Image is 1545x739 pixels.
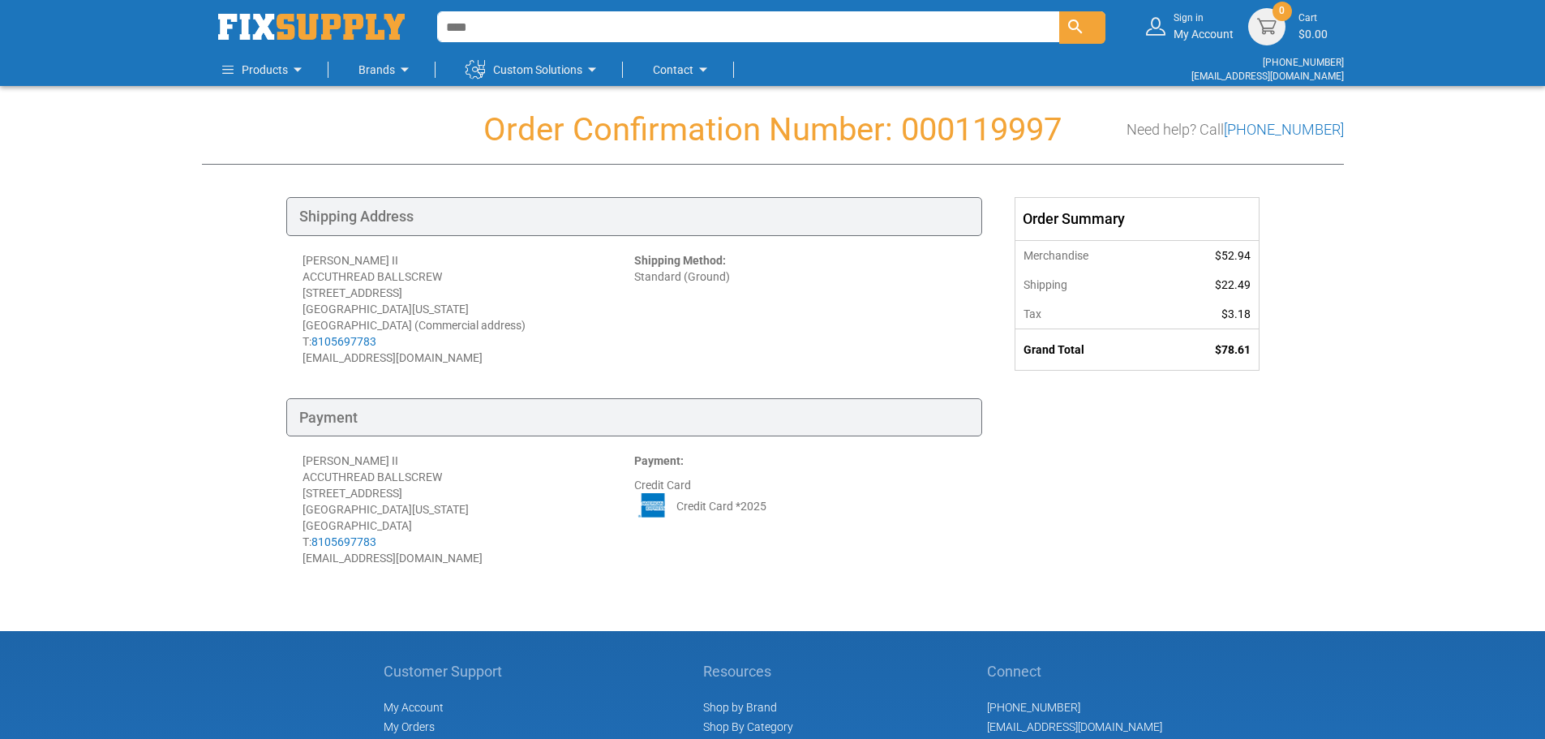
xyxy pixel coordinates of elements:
[1024,343,1084,356] strong: Grand Total
[384,701,444,714] span: My Account
[202,112,1344,148] h1: Order Confirmation Number: 000119997
[653,54,713,86] a: Contact
[1215,249,1251,262] span: $52.94
[218,14,405,40] a: store logo
[987,720,1162,733] a: [EMAIL_ADDRESS][DOMAIN_NAME]
[1015,240,1164,270] th: Merchandise
[1015,198,1259,240] div: Order Summary
[218,14,405,40] img: Fix Industrial Supply
[1015,299,1164,329] th: Tax
[286,398,982,437] div: Payment
[634,454,684,467] strong: Payment:
[703,720,793,733] a: Shop By Category
[634,252,966,366] div: Standard (Ground)
[1127,122,1344,138] h3: Need help? Call
[311,535,376,548] a: 8105697783
[634,453,966,566] div: Credit Card
[1015,270,1164,299] th: Shipping
[1174,11,1234,25] small: Sign in
[1174,11,1234,41] div: My Account
[987,664,1162,680] h5: Connect
[358,54,414,86] a: Brands
[634,254,726,267] strong: Shipping Method:
[303,252,634,366] div: [PERSON_NAME] II ACCUTHREAD BALLSCREW [STREET_ADDRESS] [GEOGRAPHIC_DATA][US_STATE] [GEOGRAPHIC_DA...
[466,54,602,86] a: Custom Solutions
[1279,4,1285,18] span: 0
[384,664,511,680] h5: Customer Support
[311,335,376,348] a: 8105697783
[1263,57,1344,68] a: [PHONE_NUMBER]
[384,720,435,733] span: My Orders
[286,197,982,236] div: Shipping Address
[676,498,766,514] span: Credit Card *2025
[703,701,777,714] a: Shop by Brand
[1221,307,1251,320] span: $3.18
[1215,278,1251,291] span: $22.49
[303,453,634,566] div: [PERSON_NAME] II ACCUTHREAD BALLSCREW [STREET_ADDRESS] [GEOGRAPHIC_DATA][US_STATE] [GEOGRAPHIC_DA...
[1298,28,1328,41] span: $0.00
[634,493,672,518] img: AE
[703,664,795,680] h5: Resources
[1191,71,1344,82] a: [EMAIL_ADDRESS][DOMAIN_NAME]
[987,701,1080,714] a: [PHONE_NUMBER]
[222,54,307,86] a: Products
[1298,11,1328,25] small: Cart
[1215,343,1251,356] span: $78.61
[1224,121,1344,138] a: [PHONE_NUMBER]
